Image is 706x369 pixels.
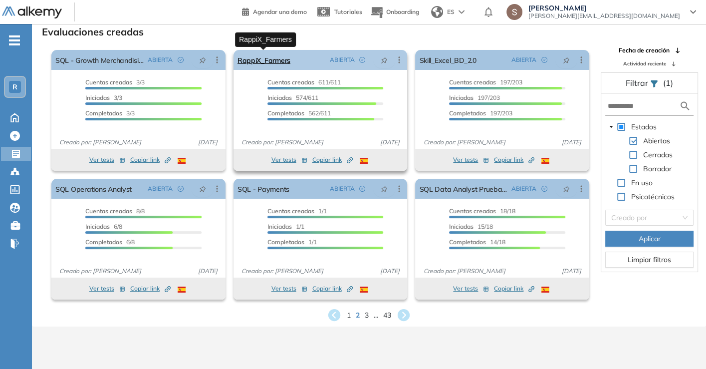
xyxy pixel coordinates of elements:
span: (1) [663,77,673,89]
span: check-circle [359,186,365,192]
span: check-circle [359,57,365,63]
span: Cuentas creadas [267,207,314,215]
span: Agendar una demo [253,8,307,15]
span: Copiar link [130,284,171,293]
a: SQL - Growth Merchandisin Analyst [55,50,144,70]
span: Iniciadas [267,94,292,101]
span: Aplicar [639,233,661,244]
span: Borrador [643,164,672,173]
button: Copiar link [130,154,171,166]
span: 562/611 [267,109,331,117]
span: pushpin [199,185,206,193]
span: Fecha de creación [619,46,670,55]
span: Onboarding [386,8,419,15]
span: pushpin [563,185,570,193]
button: pushpin [192,181,214,197]
span: 2 [356,310,360,321]
h3: Evaluaciones creadas [42,26,144,38]
button: Ver tests [271,283,307,295]
span: pushpin [563,56,570,64]
span: caret-down [609,124,614,129]
span: 1/1 [267,207,327,215]
span: ABIERTA [511,55,536,64]
span: Completados [449,238,486,246]
img: arrow [459,10,465,14]
div: RappiX_Farmers [235,32,296,46]
span: En uso [629,177,655,189]
button: Limpiar filtros [605,252,694,268]
a: SQL Operations Analyst [55,179,132,199]
button: Ver tests [271,154,307,166]
span: Completados [449,109,486,117]
a: SQL - Payments [237,179,289,199]
img: ESP [178,287,186,293]
span: Estados [631,122,657,131]
img: world [431,6,443,18]
a: RappiX_Farmers [237,50,290,70]
span: 1/1 [267,238,317,246]
span: [DATE] [376,267,403,276]
span: ABIERTA [148,55,173,64]
span: check-circle [541,57,547,63]
span: Psicotécnicos [629,191,677,203]
span: Iniciadas [449,94,473,101]
img: ESP [541,158,549,164]
span: 43 [383,310,391,321]
span: check-circle [541,186,547,192]
button: pushpin [373,52,395,68]
button: pushpin [555,52,577,68]
span: Creado por: [PERSON_NAME] [55,138,145,147]
span: Completados [85,238,122,246]
span: Cuentas creadas [85,78,132,86]
button: Ver tests [89,154,125,166]
span: ... [374,310,378,321]
span: Copiar link [494,284,534,293]
span: Estados [629,121,659,133]
span: 8/8 [85,207,145,215]
span: 6/8 [85,238,135,246]
button: Aplicar [605,231,694,247]
span: 18/18 [449,207,515,215]
span: 574/611 [267,94,318,101]
button: Copiar link [130,283,171,295]
span: Psicotécnicos [631,192,675,201]
span: [DATE] [194,138,222,147]
span: Limpiar filtros [628,254,671,265]
img: ESP [360,158,368,164]
button: Copiar link [494,283,534,295]
span: ABIERTA [329,55,354,64]
span: 15/18 [449,223,493,230]
span: En uso [631,178,653,187]
span: [DATE] [376,138,403,147]
i: - [9,39,20,41]
span: Abiertas [641,135,672,147]
span: Copiar link [130,155,171,164]
span: Cuentas creadas [267,78,314,86]
button: Copiar link [494,154,534,166]
span: 14/18 [449,238,505,246]
span: Iniciadas [267,223,292,230]
span: 3/3 [85,94,122,101]
span: Tutoriales [334,8,362,15]
span: check-circle [178,186,184,192]
span: 3/3 [85,78,145,86]
span: ES [447,7,455,16]
a: Skill_Excel_BD_2.0 [419,50,476,70]
span: Cuentas creadas [449,207,496,215]
span: pushpin [381,56,388,64]
button: pushpin [555,181,577,197]
span: [DATE] [194,267,222,276]
img: ESP [360,287,368,293]
span: pushpin [381,185,388,193]
button: Copiar link [312,154,353,166]
button: pushpin [192,52,214,68]
button: Onboarding [370,1,419,23]
span: [DATE] [558,138,585,147]
span: Copiar link [494,155,534,164]
span: Creado por: [PERSON_NAME] [55,267,145,276]
span: Completados [85,109,122,117]
a: SQL Data Analyst Prueba 2 [419,179,507,199]
span: ABIERTA [329,184,354,193]
button: Ver tests [89,283,125,295]
span: Iniciadas [85,223,110,230]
